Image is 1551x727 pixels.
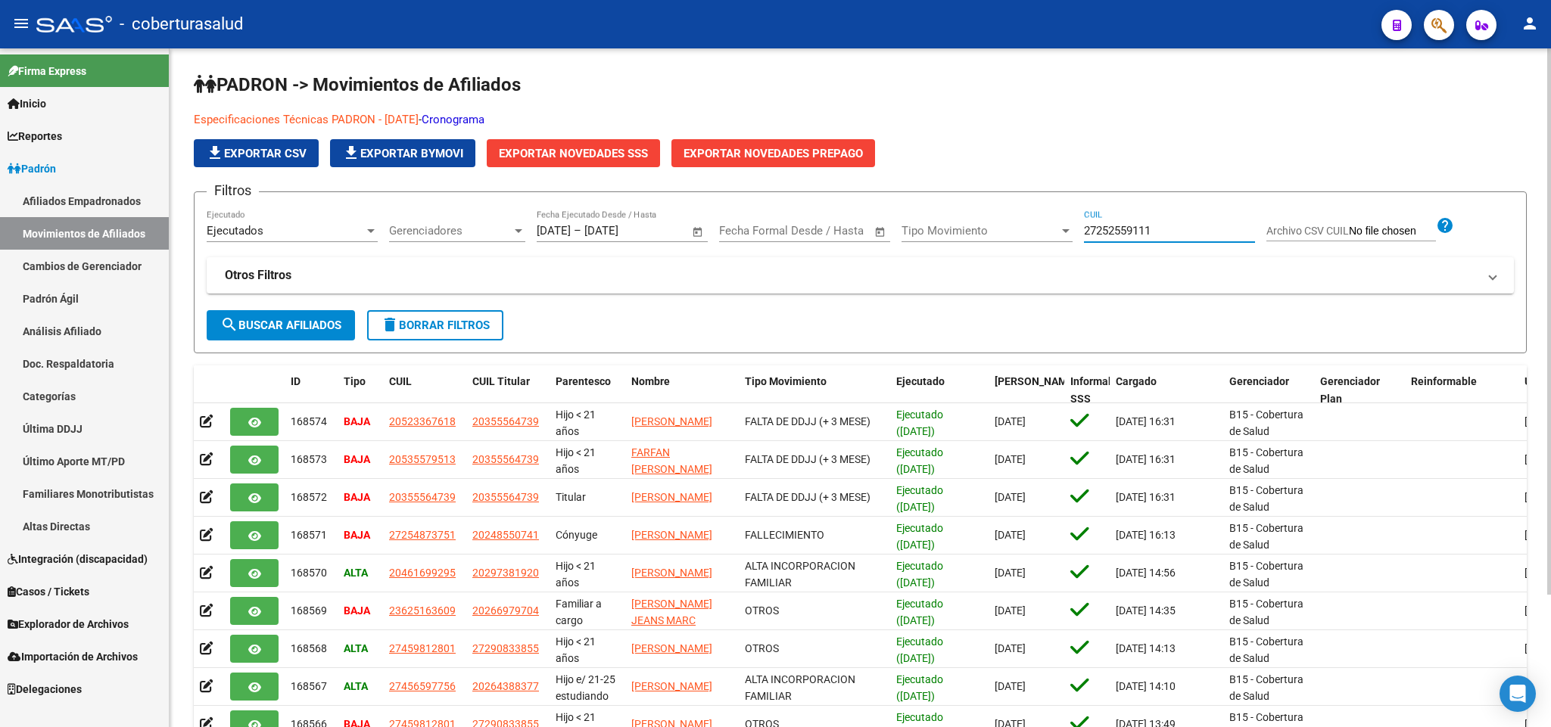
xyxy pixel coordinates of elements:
span: B15 - Cobertura de Salud [1229,484,1303,514]
datatable-header-cell: Informable SSS [1064,365,1110,415]
span: FALTA DE DDJJ (+ 3 MESE) [745,415,870,427]
span: [DATE] 14:56 [1116,567,1176,579]
a: Especificaciones Técnicas PADRON - [DATE] [194,113,419,126]
span: [DATE] 14:13 [1116,642,1176,654]
span: Hijo < 21 años [556,635,596,665]
datatable-header-cell: Cargado [1110,365,1223,415]
span: Ejecutado ([DATE]) [896,598,943,627]
span: B15 - Cobertura de Salud [1229,522,1303,551]
span: 168568 [291,642,327,654]
datatable-header-cell: CUIL Titular [466,365,550,415]
button: Exportar Novedades SSS [487,139,660,167]
span: Ejecutado ([DATE]) [896,484,943,514]
datatable-header-cell: Tipo Movimiento [739,365,890,415]
strong: Otros Filtros [225,267,291,284]
button: Exportar Novedades Prepago [671,139,875,167]
span: Gerenciadores [389,224,512,238]
span: Firma Express [8,63,86,79]
span: 168571 [291,529,327,541]
span: [PERSON_NAME] JEANS MARC [631,598,712,627]
span: 20248550741 [472,529,539,541]
span: Hijo < 21 años [556,560,596,589]
span: 20355564739 [472,415,539,427]
span: Ejecutado ([DATE]) [896,673,943,703]
span: Delegaciones [8,681,82,697]
mat-icon: menu [12,14,30,33]
button: Buscar Afiliados [207,310,355,340]
span: [PERSON_NAME] [995,375,1076,387]
span: Ejecutados [207,224,263,238]
span: Ejecutado [896,375,945,387]
span: Ejecutado ([DATE]) [896,522,943,551]
span: [DATE] [995,415,1026,427]
span: Familiar a cargo [556,598,602,627]
strong: ALTA [344,642,368,654]
span: [DATE] [995,567,1026,579]
span: 168567 [291,680,327,692]
span: Archivo CSV CUIL [1266,225,1349,237]
span: 27459812801 [389,642,456,654]
span: Exportar Novedades SSS [499,147,648,160]
span: Gerenciador Plan [1320,375,1380,405]
span: Exportar CSV [206,147,307,160]
span: Exportar Bymovi [342,147,463,160]
span: 20297381920 [472,567,539,579]
span: Titular [556,491,586,503]
span: [PERSON_NAME] [631,529,712,541]
span: ALTA INCORPORACION FAMILIAR [745,560,855,589]
span: [DATE] 16:31 [1116,453,1176,465]
span: [DATE] [995,453,1026,465]
span: OTROS [745,604,779,617]
span: B15 - Cobertura de Salud [1229,673,1303,703]
span: Padrón [8,160,56,177]
span: - coberturasalud [120,8,243,41]
input: Fecha fin [584,224,658,238]
span: Explorador de Archivos [8,616,129,632]
span: B15 - Cobertura de Salud [1229,446,1303,476]
mat-icon: file_download [342,144,360,162]
span: Tipo Movimiento [902,224,1059,238]
span: 168569 [291,604,327,617]
strong: ALTA [344,567,368,579]
p: - [194,111,1177,128]
span: FALLECIMIENTO [745,529,824,541]
span: 20355564739 [389,491,456,503]
span: [PERSON_NAME] [631,567,712,579]
span: Nombre [631,375,670,387]
span: Hijo < 21 años [556,446,596,476]
span: B15 - Cobertura de Salud [1229,560,1303,589]
h3: Filtros [207,180,259,201]
span: 20355564739 [472,453,539,465]
datatable-header-cell: ID [285,365,338,415]
mat-icon: file_download [206,144,224,162]
span: Integración (discapacidad) [8,551,148,567]
span: Reportes [8,128,62,144]
mat-icon: search [220,315,238,334]
span: 20266979704 [472,604,539,617]
span: 23625163609 [389,604,456,617]
span: Exportar Novedades Prepago [684,147,863,160]
span: Ejecutado ([DATE]) [896,635,943,665]
span: Ejecutado ([DATE]) [896,446,943,476]
span: 20355564739 [472,491,539,503]
strong: BAJA [344,453,370,465]
span: Ejecutado ([DATE]) [896,409,943,438]
strong: BAJA [344,491,370,503]
span: [DATE] [995,680,1026,692]
span: [DATE] 16:13 [1116,529,1176,541]
mat-icon: help [1436,216,1454,235]
span: [DATE] [995,529,1026,541]
span: [PERSON_NAME] [631,415,712,427]
span: Tipo Movimiento [745,375,827,387]
span: [PERSON_NAME] [631,642,712,654]
span: [DATE] 16:31 [1116,415,1176,427]
input: Fecha inicio [537,224,571,238]
strong: BAJA [344,604,370,617]
mat-expansion-panel-header: Otros Filtros [207,257,1514,294]
span: CUIL Titular [472,375,530,387]
strong: BAJA [344,529,370,541]
datatable-header-cell: Parentesco [550,365,625,415]
span: [DATE] 14:10 [1116,680,1176,692]
span: ALTA INCORPORACION FAMILIAR [745,673,855,703]
span: Tipo [344,375,366,387]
